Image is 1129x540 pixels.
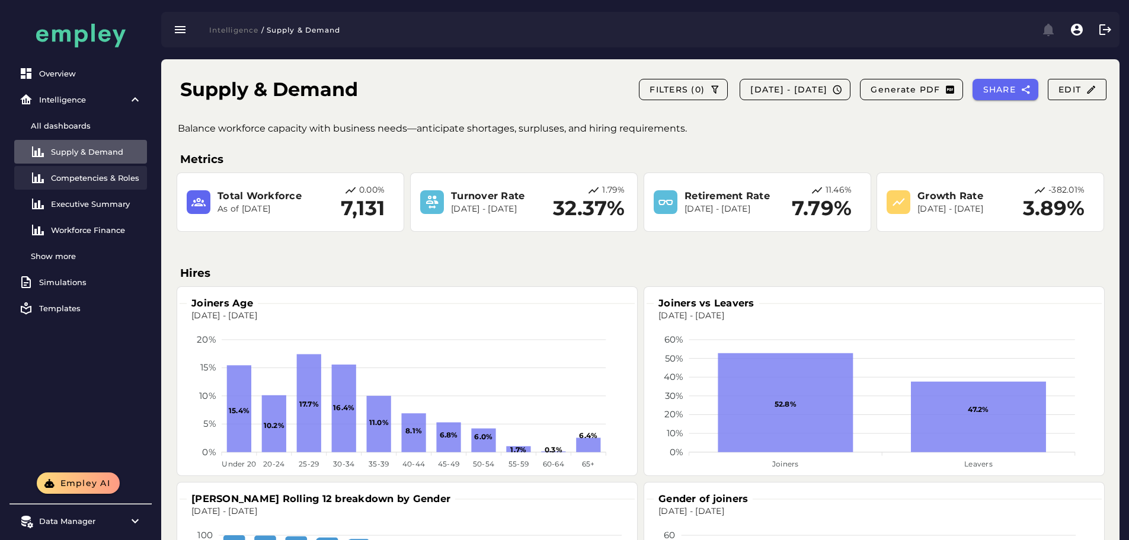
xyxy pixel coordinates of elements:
a: Executive Summary [14,192,147,216]
a: Simulations [14,270,147,294]
tspan: 25-29 [299,459,319,468]
tspan: 65+ [582,459,595,468]
tspan: 15% [200,362,216,373]
button: [DATE] - [DATE] [740,79,850,100]
div: Competencies & Roles [51,173,142,183]
tspan: 60% [664,334,683,345]
div: Show more [31,251,142,261]
h3: Total Workforce [218,189,321,203]
tspan: 0% [202,446,216,458]
tspan: 10% [667,427,683,439]
h3: [PERSON_NAME] Rolling 12 breakdown by Gender [187,492,455,506]
a: Supply & Demand [14,140,147,164]
span: FILTERS (0) [649,84,705,95]
a: Templates [14,296,147,320]
h3: Joiners Age [187,296,258,310]
h2: 7.79% [792,197,852,221]
span: Empley AI [59,478,110,488]
p: 0.00% [359,184,385,197]
div: Overview [39,69,142,78]
p: [DATE] - [DATE] [451,203,546,215]
span: [DATE] - [DATE] [750,84,827,95]
tspan: 60-64 [543,459,564,468]
span: SHARE [982,84,1016,95]
tspan: 30% [665,390,683,401]
p: As of [DATE] [218,203,321,215]
tspan: Under 20 [222,459,256,468]
h3: Metrics [180,151,1101,168]
tspan: 40% [664,372,683,383]
div: Executive Summary [51,199,142,209]
tspan: Leavers [964,459,993,468]
h2: 3.89% [1023,197,1085,221]
tspan: 50-54 [473,459,494,468]
h3: Joiners vs Leavers [654,296,759,310]
tspan: 20% [664,409,683,420]
tspan: 30-34 [333,459,354,468]
tspan: 50% [665,353,683,364]
tspan: 5% [203,418,216,430]
tspan: 45-49 [438,459,459,468]
tspan: 35-39 [369,459,389,468]
div: All dashboards [31,121,142,130]
tspan: 0% [670,446,683,458]
div: Supply & Demand [51,147,142,156]
h2: 32.37% [553,197,625,221]
p: [DATE] - [DATE] [685,203,785,215]
h2: 7,131 [341,197,385,221]
tspan: 10% [199,390,216,401]
p: 1.79% [602,184,625,197]
h3: Gender of joiners [654,492,753,506]
a: Competencies & Roles [14,166,147,190]
p: 11.46% [826,184,852,197]
tspan: 20% [197,334,216,345]
button: SHARE [973,79,1038,100]
p: [DATE] - [DATE] [917,203,1016,215]
div: Data Manager [39,516,122,526]
tspan: 55-59 [508,459,529,468]
h3: Hires [180,265,1101,282]
button: Edit [1048,79,1106,100]
h1: Supply & Demand [180,75,358,104]
button: FILTERS (0) [639,79,728,100]
span: Generate PDF [870,84,940,95]
h3: Retirement Rate [685,189,785,203]
a: Overview [14,62,147,85]
tspan: 20-24 [263,459,284,468]
span: Edit [1058,84,1096,95]
h3: Turnover Rate [451,189,546,203]
div: Templates [39,303,142,313]
tspan: Joiners [772,459,799,468]
button: Empley AI [37,472,120,494]
p: -382.01% [1048,184,1085,197]
span: / Supply & Demand [261,25,340,34]
tspan: 40-44 [402,459,425,468]
button: / Supply & Demand [258,21,347,38]
a: All dashboards [14,114,147,138]
p: Balance workforce capacity with business needs—anticipate shortages, surpluses, and hiring requir... [178,122,1122,136]
a: Workforce Finance [14,218,147,242]
div: Simulations [39,277,142,287]
div: Intelligence [39,95,122,104]
button: Generate PDF [860,79,963,100]
h3: Growth Rate [917,189,1016,203]
div: Workforce Finance [51,225,142,235]
button: Intelligence [202,21,258,38]
span: Intelligence [209,25,258,34]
